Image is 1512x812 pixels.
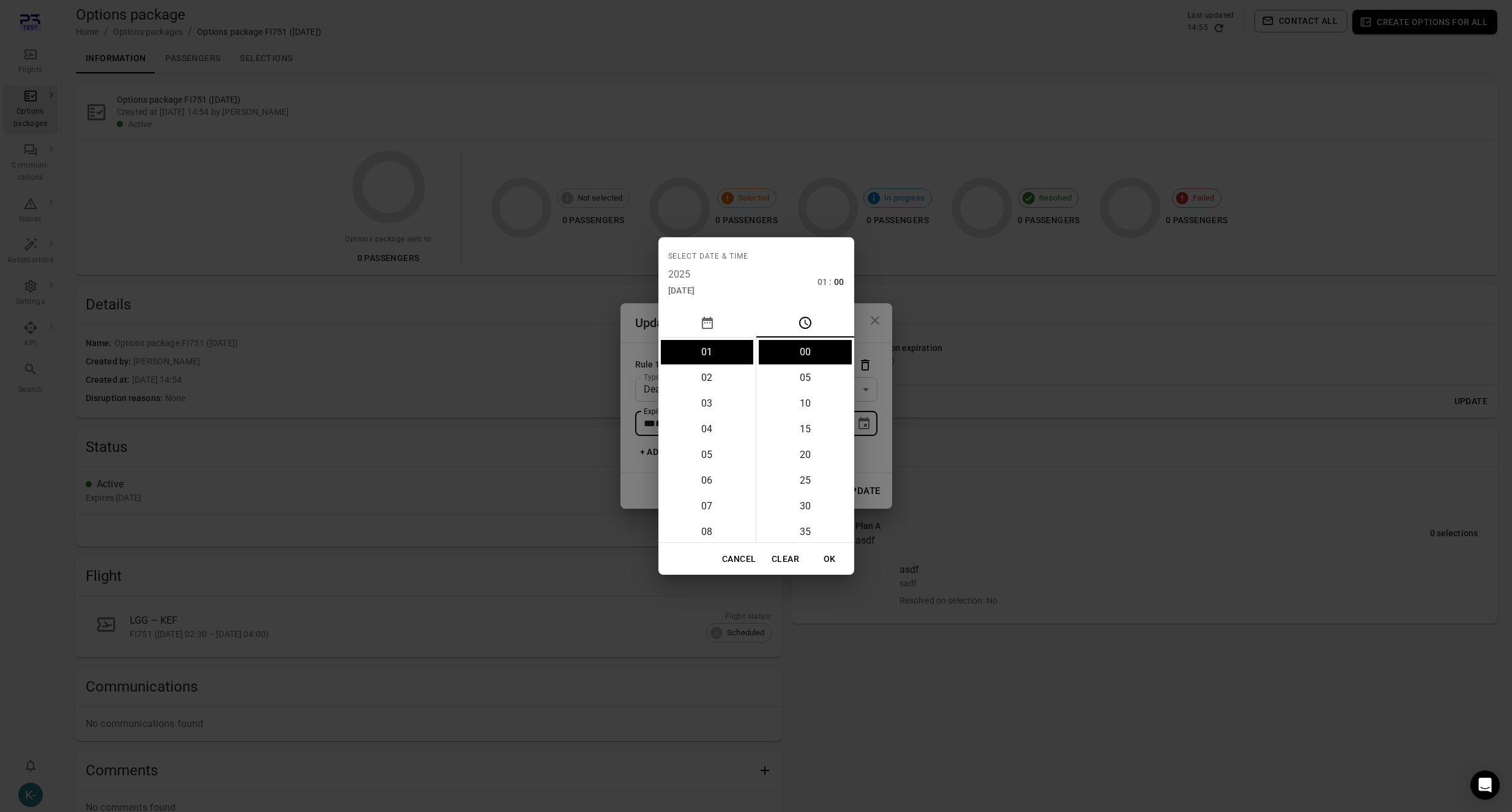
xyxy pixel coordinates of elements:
li: 6 hours [661,468,754,493]
button: [DATE] [668,283,695,298]
button: pick date [658,308,756,338]
div: Open Intercom Messenger [1470,770,1500,800]
button: OK [810,548,849,570]
li: 7 hours [661,494,754,519]
li: 30 minutes [759,494,852,519]
span: : [829,275,832,290]
li: 20 minutes [759,443,852,467]
ul: Select hours [658,338,756,542]
button: 2025 [668,266,691,283]
li: 0 minutes [759,340,852,364]
li: 10 minutes [759,391,852,416]
li: 15 minutes [759,417,852,441]
li: 35 minutes [759,520,852,544]
li: 1 hours [661,340,754,364]
li: 2 hours [661,366,754,390]
button: Clear [766,548,805,570]
li: 8 hours [661,520,754,544]
ul: Select minutes [756,338,854,542]
li: 5 hours [661,443,754,467]
li: 5 minutes [759,366,852,390]
button: Cancel [717,548,761,570]
li: 4 hours [661,417,754,441]
li: 3 hours [661,391,754,416]
button: pick time [756,308,854,338]
button: 00 [834,275,844,290]
span: Select date & time [668,247,749,267]
li: 25 minutes [759,468,852,493]
button: 01 [817,275,828,290]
